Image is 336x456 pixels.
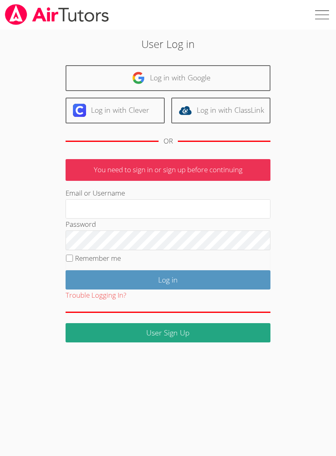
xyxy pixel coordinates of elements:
label: Remember me [75,253,121,263]
a: Log in with Google [66,65,270,91]
label: Password [66,219,96,229]
p: You need to sign in or sign up before continuing [66,159,270,181]
img: airtutors_banner-c4298cdbf04f3fff15de1276eac7730deb9818008684d7c2e4769d2f7ddbe033.png [4,4,110,25]
button: Trouble Logging In? [66,290,126,301]
div: OR [163,135,173,147]
img: clever-logo-6eab21bc6e7a338710f1a6ff85c0baf02591cd810cc4098c63d3a4b26e2feb20.svg [73,104,86,117]
a: User Sign Up [66,323,270,342]
input: Log in [66,270,270,290]
label: Email or Username [66,188,125,198]
a: Log in with Clever [66,98,165,123]
img: classlink-logo-d6bb404cc1216ec64c9a2012d9dc4662098be43eaf13dc465df04b49fa7ab582.svg [179,104,192,117]
h2: User Log in [47,36,289,52]
img: google-logo-50288ca7cdecda66e5e0955fdab243c47b7ad437acaf1139b6f446037453330a.svg [132,71,145,84]
a: Log in with ClassLink [171,98,270,123]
